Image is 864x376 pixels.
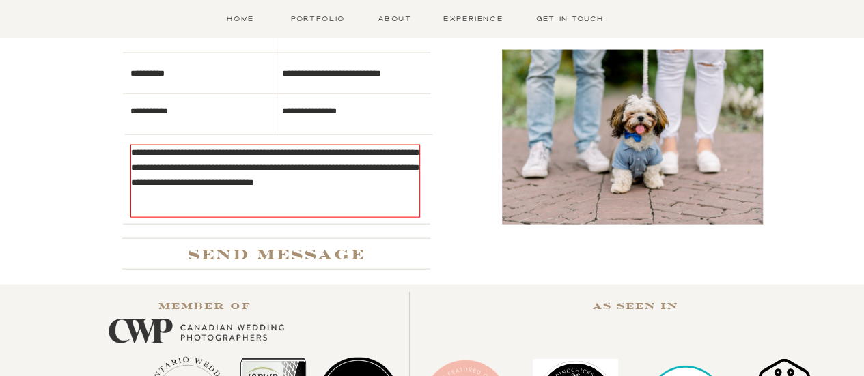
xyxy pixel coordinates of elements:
a: About [375,13,415,25]
a: Get in Touch [532,13,608,25]
a: Portfolio [288,13,348,25]
h2: Member of [137,298,273,319]
h2: AS SEEN IN [542,298,730,319]
a: Experience [441,13,506,25]
a: Home [219,13,262,25]
a: Send Message [141,242,412,264]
